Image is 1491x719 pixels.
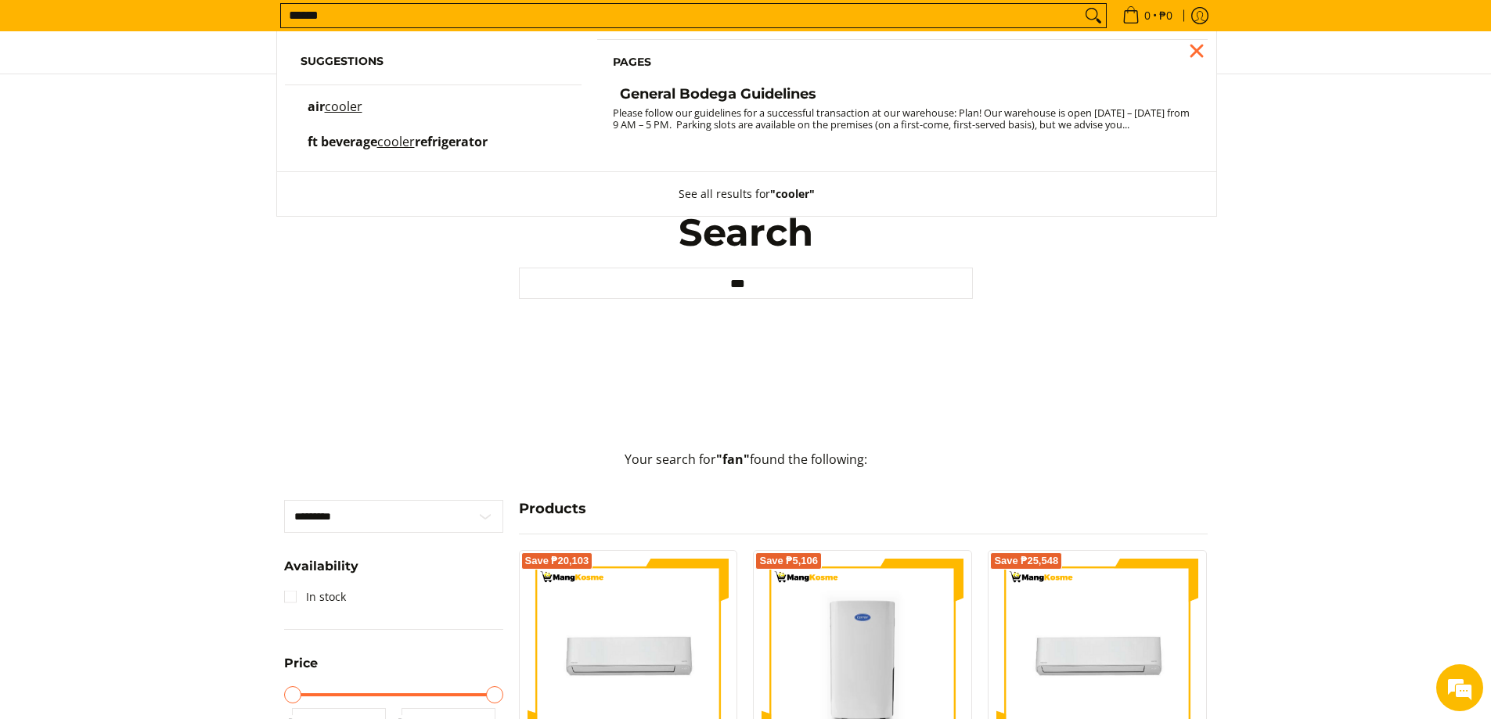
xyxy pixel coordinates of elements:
span: We're online! [91,197,216,355]
span: Save ₱5,106 [759,556,818,566]
span: refrigerator [415,133,488,150]
mark: cooler [325,98,362,115]
mark: cooler [377,133,415,150]
h6: Suggestions [301,55,567,69]
p: air cooler [308,101,362,128]
span: Price [284,657,318,670]
span: Save ₱25,548 [994,556,1058,566]
a: ft beverage cooler refrigerator [301,136,567,164]
p: ft beverage cooler refrigerator [308,136,488,164]
span: 0 [1142,10,1153,21]
div: Minimize live chat window [257,8,294,45]
h4: Products [519,500,1208,518]
div: Chat with us now [81,88,263,108]
summary: Open [284,560,358,584]
div: Close pop up [1185,39,1208,63]
summary: Open [284,657,318,681]
textarea: Type your message and hit 'Enter' [8,427,298,482]
h6: Pages [613,56,1192,70]
span: ₱0 [1157,10,1175,21]
button: See all results for"cooler" [663,172,830,216]
span: ft beverage [308,133,377,150]
span: • [1118,7,1177,24]
span: Availability [284,560,358,573]
span: air [308,98,325,115]
button: Search [1081,4,1106,27]
p: Your search for found the following: [284,450,1208,485]
a: General Bodega Guidelines [613,85,1192,107]
a: In stock [284,584,346,609]
span: Save ₱20,103 [525,556,589,566]
h1: Search [519,209,973,256]
a: air cooler [301,101,567,128]
strong: "cooler" [770,186,815,201]
strong: "fan" [716,451,750,468]
h4: General Bodega Guidelines [620,85,816,103]
small: Please follow our guidelines for a successful transaction at our warehouse: Plan! Our warehouse i... [613,106,1190,131]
